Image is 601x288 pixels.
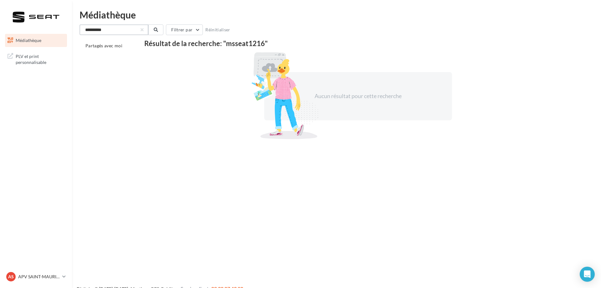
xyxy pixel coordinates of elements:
a: AS APV SAINT-MAURICE-L'EXIL [5,271,67,283]
button: Filtrer par [166,24,203,35]
div: Open Intercom Messenger [580,267,595,282]
button: Réinitialiser [203,26,233,34]
div: Résultat de la recherche: "msseat1216" [144,40,572,47]
div: Médiathèque [80,10,593,19]
span: PLV et print personnalisable [16,52,64,65]
span: Partagés avec moi [85,43,122,48]
a: PLV et print personnalisable [4,50,68,68]
span: AS [8,274,14,280]
span: Aucun résultat pour cette recherche [315,92,402,99]
p: APV SAINT-MAURICE-L'EXIL [18,274,60,280]
a: Médiathèque [4,34,68,47]
span: Médiathèque [16,38,41,43]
